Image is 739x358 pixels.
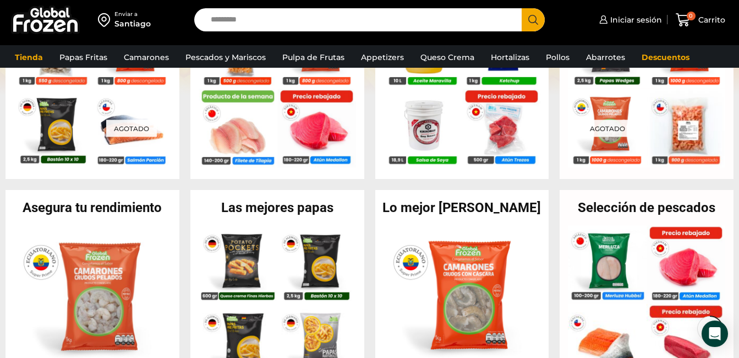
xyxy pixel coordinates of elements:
a: Queso Crema [415,47,480,68]
button: Search button [522,8,545,31]
h2: Selección de pescados [560,201,733,214]
a: Iniciar sesión [596,9,662,31]
p: Agotado [106,120,157,137]
a: Pescados y Mariscos [180,47,271,68]
div: Santiago [114,18,151,29]
h2: Asegura tu rendimiento [6,201,179,214]
a: Pollos [540,47,575,68]
div: Open Intercom Messenger [702,321,728,347]
a: Papas Fritas [54,47,113,68]
a: Camarones [118,47,174,68]
img: address-field-icon.svg [98,10,114,29]
a: Descuentos [636,47,695,68]
a: Hortalizas [485,47,535,68]
a: 0 Carrito [673,7,728,33]
span: Carrito [696,14,725,25]
p: Agotado [582,120,633,137]
a: Tienda [9,47,48,68]
h2: Las mejores papas [190,201,364,214]
a: Abarrotes [581,47,631,68]
h2: Lo mejor [PERSON_NAME] [375,201,549,214]
a: Appetizers [355,47,409,68]
span: Iniciar sesión [607,14,662,25]
a: Pulpa de Frutas [277,47,350,68]
div: Enviar a [114,10,151,18]
span: 0 [687,12,696,20]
